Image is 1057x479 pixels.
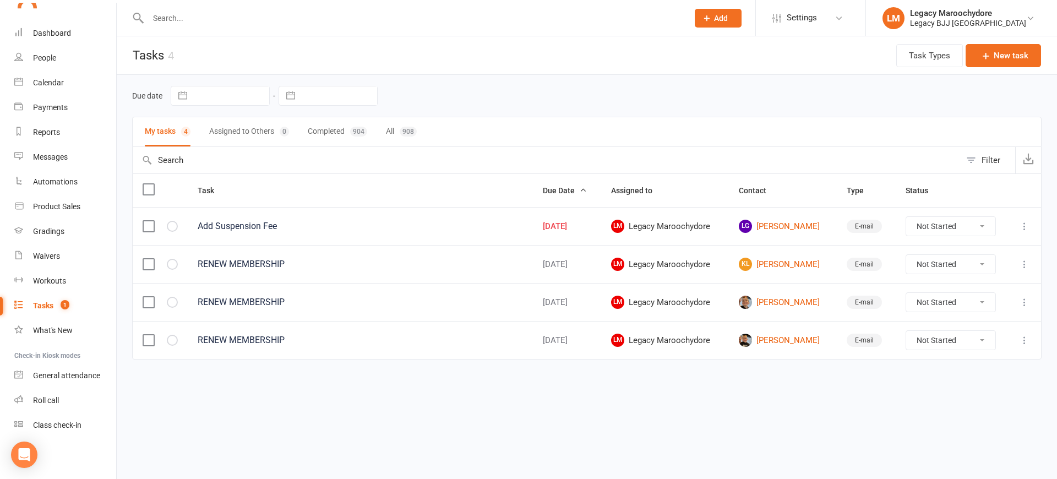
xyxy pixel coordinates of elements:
[33,301,53,310] div: Tasks
[280,127,289,137] div: 0
[14,219,116,244] a: Gradings
[33,103,68,112] div: Payments
[611,220,719,233] span: Legacy Maroochydore
[611,258,624,271] span: LM
[847,334,882,347] div: E-mail
[982,154,1000,167] div: Filter
[133,147,961,173] input: Search
[611,334,719,347] span: Legacy Maroochydore
[33,276,66,285] div: Workouts
[33,396,59,405] div: Roll call
[33,153,68,161] div: Messages
[14,70,116,95] a: Calendar
[198,297,523,308] div: RENEW MEMBERSHIP
[209,117,289,146] button: Assigned to Others0
[14,363,116,388] a: General attendance kiosk mode
[350,127,367,137] div: 904
[132,91,162,100] label: Due date
[611,296,719,309] span: Legacy Maroochydore
[543,260,591,269] div: [DATE]
[739,258,752,271] span: KL
[739,186,778,195] span: Contact
[145,117,190,146] button: My tasks4
[198,184,226,197] button: Task
[14,120,116,145] a: Reports
[14,318,116,343] a: What's New
[386,117,417,146] button: All908
[14,413,116,438] a: Class kiosk mode
[739,334,827,347] a: [PERSON_NAME]
[33,29,71,37] div: Dashboard
[14,388,116,413] a: Roll call
[543,298,591,307] div: [DATE]
[966,44,1041,67] button: New task
[14,145,116,170] a: Messages
[910,8,1026,18] div: Legacy Maroochydore
[714,14,728,23] span: Add
[543,222,591,231] div: [DATE]
[961,147,1015,173] button: Filter
[910,18,1026,28] div: Legacy BJJ [GEOGRAPHIC_DATA]
[14,21,116,46] a: Dashboard
[198,259,523,270] div: RENEW MEMBERSHIP
[14,46,116,70] a: People
[739,296,827,309] a: [PERSON_NAME]
[896,44,963,67] button: Task Types
[33,202,80,211] div: Product Sales
[117,36,174,74] h1: Tasks
[198,335,523,346] div: RENEW MEMBERSHIP
[543,336,591,345] div: [DATE]
[198,186,226,195] span: Task
[739,220,752,233] span: LG
[611,296,624,309] span: LM
[33,128,60,137] div: Reports
[906,186,940,195] span: Status
[14,95,116,120] a: Payments
[739,220,827,233] a: LG[PERSON_NAME]
[739,184,778,197] button: Contact
[11,442,37,468] div: Open Intercom Messenger
[611,258,719,271] span: Legacy Maroochydore
[33,53,56,62] div: People
[33,421,81,429] div: Class check-in
[739,334,752,347] img: Axel Fletcher
[33,177,78,186] div: Automations
[33,252,60,260] div: Waivers
[847,220,882,233] div: E-mail
[882,7,905,29] div: LM
[611,220,624,233] span: LM
[611,186,664,195] span: Assigned to
[145,10,680,26] input: Search...
[847,296,882,309] div: E-mail
[695,9,742,28] button: Add
[739,258,827,271] a: KL[PERSON_NAME]
[198,221,523,232] div: Add Suspension Fee
[14,170,116,194] a: Automations
[906,184,940,197] button: Status
[181,127,190,137] div: 4
[543,186,587,195] span: Due Date
[33,78,64,87] div: Calendar
[847,184,876,197] button: Type
[61,300,69,309] span: 1
[611,184,664,197] button: Assigned to
[308,117,367,146] button: Completed904
[847,186,876,195] span: Type
[14,269,116,293] a: Workouts
[14,194,116,219] a: Product Sales
[33,326,73,335] div: What's New
[14,244,116,269] a: Waivers
[611,334,624,347] span: LM
[739,296,752,309] img: Bodhi Fletcher
[543,184,587,197] button: Due Date
[400,127,417,137] div: 908
[847,258,882,271] div: E-mail
[14,293,116,318] a: Tasks 1
[33,227,64,236] div: Gradings
[168,49,174,62] div: 4
[33,371,100,380] div: General attendance
[787,6,817,30] span: Settings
